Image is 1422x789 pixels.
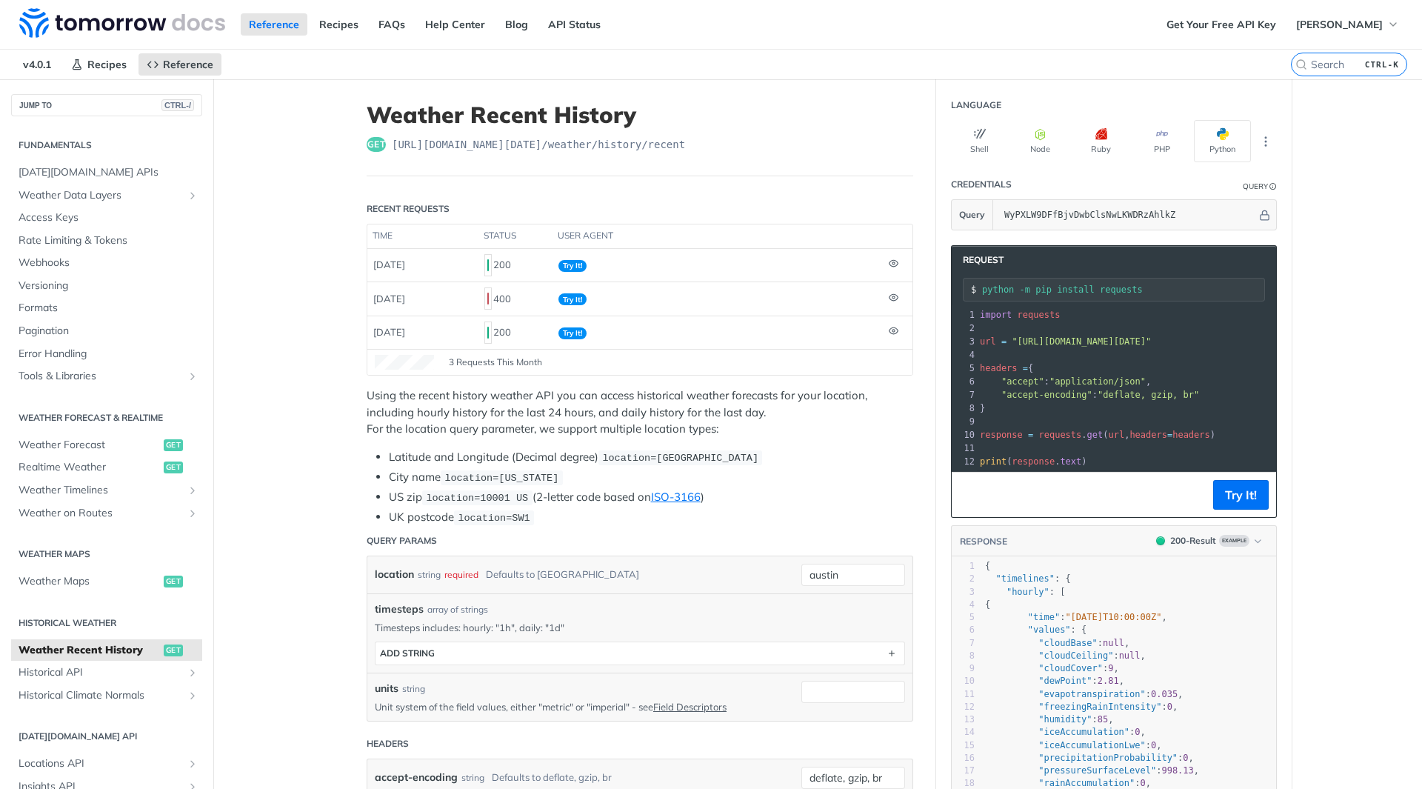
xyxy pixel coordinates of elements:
[985,625,1086,635] span: : {
[19,643,160,658] span: Weather Recent History
[11,753,202,775] a: Locations APIShow subpages for Locations API
[458,513,530,524] span: location=SW1
[392,137,685,152] span: https://api.tomorrow.io/v4/weather/history/recent
[1194,120,1251,162] button: Python
[11,479,202,502] a: Weather TimelinesShow subpages for Weather Timelines
[1038,702,1161,712] span: "freezingRainIntensity"
[11,685,202,707] a: Historical Climate NormalsShow subpages for Historical Climate Normals
[952,308,977,322] div: 1
[1038,663,1103,673] span: "cloudCover"
[19,483,183,498] span: Weather Timelines
[1167,702,1172,712] span: 0
[19,279,198,293] span: Versioning
[1213,480,1269,510] button: Try It!
[389,449,913,466] li: Latitude and Longitude (Decimal degree)
[367,137,386,152] span: get
[952,322,977,335] div: 2
[19,8,225,38] img: Tomorrow.io Weather API Docs
[1001,390,1092,400] span: "accept-encoding"
[602,453,758,464] span: location=[GEOGRAPHIC_DATA]
[1257,207,1272,222] button: Hide
[19,665,183,680] span: Historical API
[985,740,1162,750] span: : ,
[367,737,409,750] div: Headers
[653,701,727,713] a: Field Descriptors
[980,376,1151,387] span: : ,
[15,53,59,76] span: v4.0.1
[651,490,701,504] a: ISO-3166
[163,58,213,71] span: Reference
[985,753,1194,763] span: : ,
[11,252,202,274] a: Webhooks
[11,343,202,365] a: Error Handling
[952,200,993,230] button: Query
[951,178,1012,191] div: Credentials
[375,700,779,713] p: Unit system of the field values, either "metric" or "imperial" - see
[952,688,975,701] div: 11
[952,560,975,573] div: 1
[1065,612,1161,622] span: "[DATE]T10:00:00Z"
[389,469,913,486] li: City name
[985,689,1183,699] span: : ,
[417,13,493,36] a: Help Center
[952,428,977,442] div: 10
[952,726,975,739] div: 14
[952,388,977,402] div: 7
[367,224,478,248] th: time
[373,326,405,338] span: [DATE]
[11,139,202,152] h2: Fundamentals
[952,650,975,662] div: 8
[1183,753,1188,763] span: 0
[1243,181,1277,192] div: QueryInformation
[19,574,160,589] span: Weather Maps
[367,101,913,128] h1: Weather Recent History
[478,224,553,248] th: status
[1172,430,1210,440] span: headers
[487,327,489,339] span: 200
[1049,376,1146,387] span: "application/json"
[375,642,904,665] button: ADD string
[484,253,547,278] div: 200
[1038,765,1156,776] span: "pressureSurfaceLevel"
[1028,625,1071,635] span: "values"
[540,13,609,36] a: API Status
[985,727,1146,737] span: : ,
[1158,13,1284,36] a: Get Your Free API Key
[1161,765,1193,776] span: 998.13
[1295,59,1307,70] svg: Search
[1012,336,1151,347] span: "[URL][DOMAIN_NAME][DATE]"
[1001,336,1007,347] span: =
[19,347,198,362] span: Error Handling
[952,713,975,726] div: 13
[980,456,1007,467] span: print
[997,200,1257,230] input: apikey
[1098,714,1108,725] span: 85
[558,260,587,272] span: Try It!
[980,363,1033,373] span: {
[1151,689,1178,699] span: 0.035
[952,765,975,777] div: 17
[980,403,985,413] span: }
[492,767,612,788] div: Defaults to deflate, gzip, br
[11,230,202,252] a: Rate Limiting & Tokens
[1135,727,1140,737] span: 0
[1012,456,1055,467] span: response
[959,484,980,506] button: Copy to clipboard
[11,162,202,184] a: [DATE][DOMAIN_NAME] APIs
[187,190,198,202] button: Show subpages for Weather Data Layers
[484,320,547,345] div: 200
[187,758,198,770] button: Show subpages for Locations API
[985,638,1129,648] span: : ,
[952,362,977,375] div: 5
[959,534,1008,549] button: RESPONSE
[980,336,996,347] span: url
[11,730,202,743] h2: [DATE][DOMAIN_NAME] API
[1167,430,1172,440] span: =
[461,767,484,788] div: string
[11,184,202,207] a: Weather Data LayersShow subpages for Weather Data Layers
[1156,536,1165,545] span: 200
[11,320,202,342] a: Pagination
[19,233,198,248] span: Rate Limiting & Tokens
[952,402,977,415] div: 8
[1023,363,1028,373] span: =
